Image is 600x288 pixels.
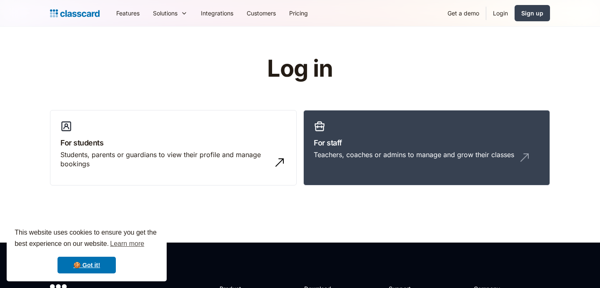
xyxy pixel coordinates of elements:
[153,9,177,18] div: Solutions
[314,150,514,159] div: Teachers, coaches or admins to manage and grow their classes
[168,56,432,82] h1: Log in
[515,5,550,21] a: Sign up
[194,4,240,23] a: Integrations
[60,137,286,148] h3: For students
[314,137,540,148] h3: For staff
[50,8,100,19] a: home
[50,110,297,186] a: For studentsStudents, parents or guardians to view their profile and manage bookings
[7,220,167,281] div: cookieconsent
[146,4,194,23] div: Solutions
[282,4,315,23] a: Pricing
[110,4,146,23] a: Features
[303,110,550,186] a: For staffTeachers, coaches or admins to manage and grow their classes
[15,228,159,250] span: This website uses cookies to ensure you get the best experience on our website.
[441,4,486,23] a: Get a demo
[57,257,116,273] a: dismiss cookie message
[240,4,282,23] a: Customers
[60,150,270,169] div: Students, parents or guardians to view their profile and manage bookings
[521,9,543,18] div: Sign up
[109,238,145,250] a: learn more about cookies
[486,4,515,23] a: Login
